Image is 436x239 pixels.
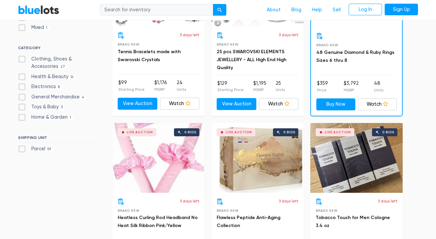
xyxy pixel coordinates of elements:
a: Flawless Peptide Anti-Aging Collection [217,215,280,228]
div: 0 bids [382,131,394,134]
p: Units [177,86,186,92]
a: 48 Genuine Diamond & Ruby Rings Sizes 6 thru 8 [316,50,394,63]
span: Brand New [217,209,238,212]
a: Heatless Curling Rod Headband No Heat Silk Ribbon Pink/Yellow [118,215,198,228]
label: Home & Garden [18,114,73,121]
span: 3 [59,105,65,110]
a: Help [307,4,327,16]
span: 4 [80,95,87,100]
a: BlueLots [18,5,59,15]
li: $359 [317,80,328,93]
label: Electronics [18,83,62,90]
li: 25 [276,80,285,93]
p: Price [317,87,328,93]
p: Starting Price [217,87,244,93]
li: $3,792 [344,80,359,93]
p: 3 days left [279,32,298,38]
h6: SHIPPING UNIT [18,135,98,143]
a: About [261,4,286,16]
p: Starting Price [118,86,145,92]
p: MSRP [253,87,266,93]
a: Log In [349,4,382,16]
span: 16 [68,74,76,80]
p: MSRP [344,87,359,93]
label: Health & Beauty [18,73,76,80]
a: Tennis Bracelets made with Swarovski Crystals [118,49,181,62]
span: Brand New [217,43,238,46]
span: 1 [44,26,50,31]
a: Live Auction 0 bids [310,123,403,193]
a: Watch [160,98,200,110]
a: Sign Up [385,4,418,16]
div: Live Auction [325,131,351,134]
li: $1,176 [154,79,167,92]
input: Search for inventory [100,4,213,16]
a: Live Auction 0 bids [211,123,304,193]
a: View Auction [118,98,157,110]
div: 0 bids [184,131,196,134]
li: $99 [118,79,145,92]
p: 3 days left [180,198,199,204]
label: General Merchandise [18,93,87,101]
label: Toys & Baby [18,103,65,111]
span: 59 [45,147,53,152]
li: 48 [374,80,383,93]
a: Sell [327,4,346,16]
div: Live Auction [226,131,252,134]
label: Mixed [18,24,50,31]
a: Live Auction 0 bids [112,123,205,193]
span: 27 [58,64,67,69]
p: 3 days left [378,198,397,204]
a: Tobacco Touch for Men Cologne 3.4 oz [316,215,390,228]
div: 0 bids [283,131,295,134]
label: Clothing, Shoes & Accessories [18,56,98,70]
span: Brand New [316,209,337,212]
span: 1 [68,115,73,120]
p: 3 days left [279,198,298,204]
p: MSRP [154,86,167,92]
li: $129 [217,80,244,93]
div: Live Auction [127,131,153,134]
label: Parcel [18,145,53,153]
li: 24 [177,79,186,92]
h6: CATEGORY [18,46,98,53]
a: Watch [259,98,299,110]
span: Brand New [118,43,139,46]
a: View Auction [217,98,256,110]
a: 25 pcs SWAROVSKI ELEMENTS JEWELLERY - ALL High End High Quality [217,49,286,70]
p: Units [374,87,383,93]
span: Brand New [118,209,139,212]
li: $1,195 [253,80,266,93]
a: Blog [286,4,307,16]
span: Brand New [316,43,338,47]
a: Watch [358,98,397,110]
p: Units [276,87,285,93]
p: 3 days left [180,32,199,38]
span: 8 [56,84,62,90]
a: Buy Now [316,98,355,110]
